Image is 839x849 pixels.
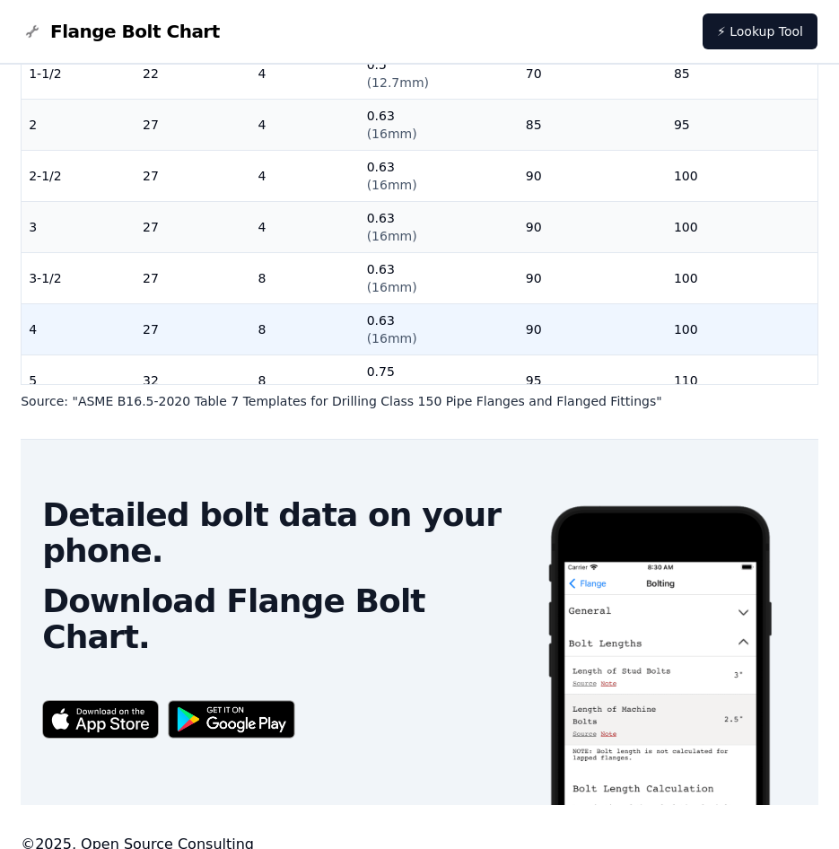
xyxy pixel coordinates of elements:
h2: Detailed bolt data on your phone. [42,497,524,569]
td: 100 [667,303,817,354]
td: 27 [135,201,250,252]
td: 0.63 [360,99,519,150]
td: 95 [519,354,667,406]
td: 90 [519,303,667,354]
td: 3-1/2 [22,252,135,303]
td: 100 [667,150,817,201]
span: ( 12.7mm ) [367,75,429,90]
td: 85 [519,99,667,150]
td: 0.63 [360,252,519,303]
td: 8 [251,303,360,354]
td: 110 [667,354,817,406]
td: 3 [22,201,135,252]
td: 32 [135,354,250,406]
span: ( 16mm ) [367,229,417,243]
td: 90 [519,201,667,252]
td: 27 [135,150,250,201]
a: ⚡ Lookup Tool [703,13,817,49]
td: 100 [667,201,817,252]
td: 27 [135,303,250,354]
p: Source: " ASME B16.5-2020 Table 7 Templates for Drilling Class 150 Pipe Flanges and Flanged Fitti... [21,392,818,410]
td: 1-1/2 [22,48,135,99]
span: Flange Bolt Chart [50,19,220,44]
h2: Download Flange Bolt Chart. [42,583,524,655]
td: 85 [667,48,817,99]
td: 27 [135,99,250,150]
td: 0.75 [360,354,519,406]
span: ( 16mm ) [367,127,417,141]
span: ( 16mm ) [367,280,417,294]
a: Flange Bolt Chart LogoFlange Bolt Chart [22,19,220,44]
td: 0.63 [360,303,519,354]
td: 70 [519,48,667,99]
td: 5 [22,354,135,406]
td: 0.5 [360,48,519,99]
td: 8 [251,354,360,406]
td: 27 [135,252,250,303]
span: ( 16mm ) [367,331,417,346]
td: 90 [519,252,667,303]
td: 0.63 [360,201,519,252]
td: 4 [251,48,360,99]
td: 2 [22,99,135,150]
td: 2-1/2 [22,150,135,201]
span: ( 19mm ) [367,382,417,397]
td: 8 [251,252,360,303]
td: 0.63 [360,150,519,201]
img: App Store badge for the Flange Bolt Chart app [42,700,159,739]
img: Get it on Google Play [159,691,304,748]
td: 100 [667,252,817,303]
td: 95 [667,99,817,150]
td: 4 [251,150,360,201]
img: Flange Bolt Chart Logo [22,21,43,42]
span: ( 16mm ) [367,178,417,192]
td: 22 [135,48,250,99]
td: 4 [22,303,135,354]
td: 4 [251,99,360,150]
td: 90 [519,150,667,201]
td: 4 [251,201,360,252]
